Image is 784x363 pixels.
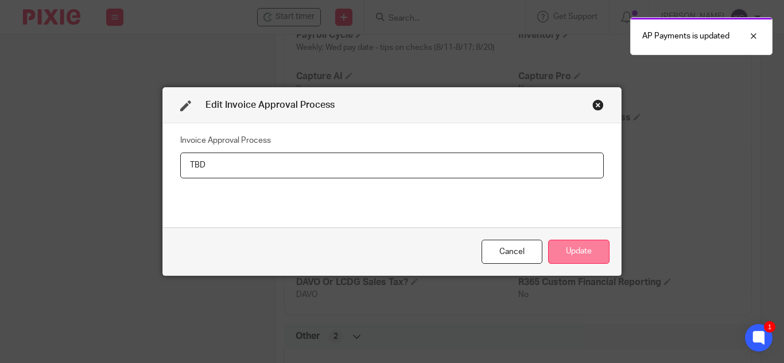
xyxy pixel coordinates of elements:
div: Close this dialog window [592,99,604,111]
label: Invoice Approval Process [180,135,271,146]
div: 1 [764,321,775,333]
div: Close this dialog window [482,240,542,264]
input: Invoice Approval Process [180,153,604,178]
button: Update [548,240,610,264]
p: AP Payments is updated [642,30,729,42]
span: Edit Invoice Approval Process [205,100,335,110]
